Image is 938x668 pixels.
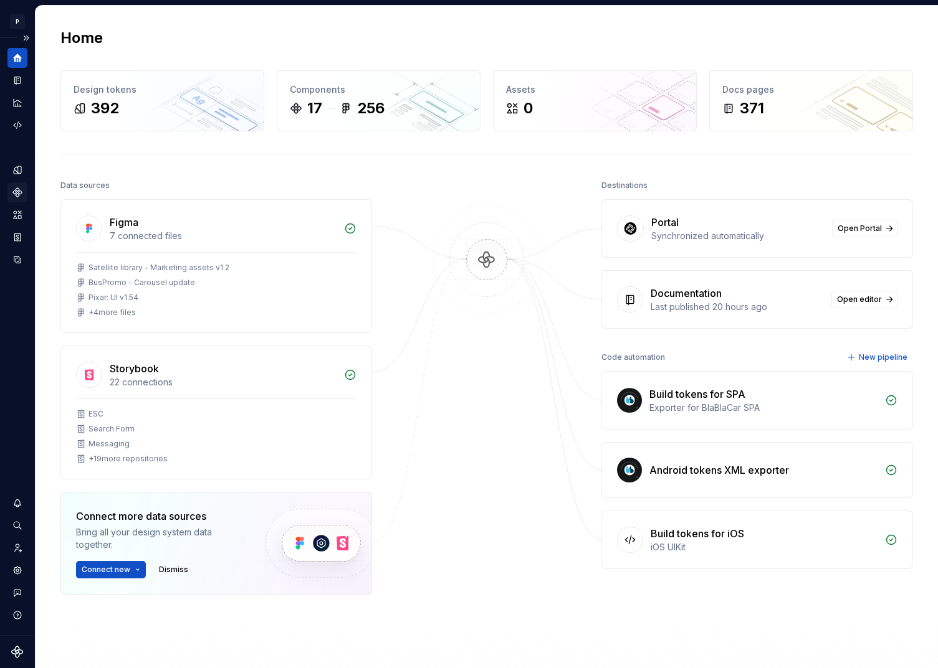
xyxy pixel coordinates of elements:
div: 22 connections [110,376,337,388]
span: Connect new [82,565,130,575]
button: Expand sidebar [17,29,35,47]
a: Home [7,48,27,68]
a: Design tokens [7,160,27,180]
div: Storybook [110,361,159,376]
button: P [2,8,32,35]
span: Open editor [837,294,882,304]
a: Assets0 [493,70,697,131]
div: Messaging [89,439,130,449]
a: Figma7 connected filesSatellite library - Marketing assets v1.2BusPromo - Carousel updatePixar: U... [60,199,372,333]
a: Open editor [831,291,897,308]
div: ESC [89,409,103,419]
button: Connect new [76,561,146,578]
div: P [10,14,25,29]
div: Search Form [89,424,135,434]
a: Code automation [7,115,27,135]
div: Last published 20 hours ago [651,301,824,313]
span: Open Portal [838,223,882,233]
div: Design tokens [74,83,251,96]
div: + 19 more repositories [89,454,168,464]
div: Build tokens for SPA [649,387,745,402]
a: Components [7,182,27,202]
div: 392 [91,98,119,118]
div: Exporter for BlaBlaCar SPA [649,402,878,414]
div: Destinations [601,177,648,194]
div: Components [290,83,467,96]
button: Dismiss [153,561,194,578]
div: Satellite library - Marketing assets v1.2 [89,263,229,273]
button: Contact support [7,583,27,603]
a: Docs pages371 [709,70,913,131]
div: Synchronized automatically [651,230,825,242]
a: Data sources [7,250,27,270]
div: Connect more data sources [76,509,244,524]
div: Code automation [601,349,665,366]
span: New pipeline [859,352,907,362]
h2: Home [60,28,103,48]
div: Figma [110,215,138,230]
div: Documentation [651,286,722,301]
div: iOS UIKit [651,541,878,553]
div: BusPromo - Carousel update [89,278,195,288]
div: 371 [740,98,764,118]
div: Assets [506,83,684,96]
a: Storybook stories [7,227,27,247]
div: 7 connected files [110,230,337,242]
div: Pixar: UI v1.54 [89,293,138,303]
div: 0 [524,98,533,118]
a: Components17256 [277,70,481,131]
a: Documentation [7,70,27,90]
a: Open Portal [832,220,897,237]
span: Dismiss [159,565,188,575]
a: Storybook22 connectionsESCSearch FormMessaging+19more repositories [60,346,372,479]
div: Data sources [60,177,110,194]
div: Portal [651,215,679,230]
button: Notifications [7,493,27,513]
div: Build tokens for iOS [651,526,744,541]
a: Invite team [7,538,27,558]
div: Docs pages [722,83,900,96]
a: Analytics [7,93,27,113]
div: 256 [357,98,385,118]
a: Assets [7,205,27,225]
div: 17 [307,98,322,118]
div: Bring all your design system data together. [76,526,244,551]
a: Settings [7,560,27,580]
a: Design tokens392 [60,70,264,131]
button: New pipeline [843,349,913,366]
div: Android tokens XML exporter [649,463,789,477]
button: Search ⌘K [7,515,27,535]
div: + 4 more files [89,308,136,318]
svg: Supernova Logo [11,646,24,658]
